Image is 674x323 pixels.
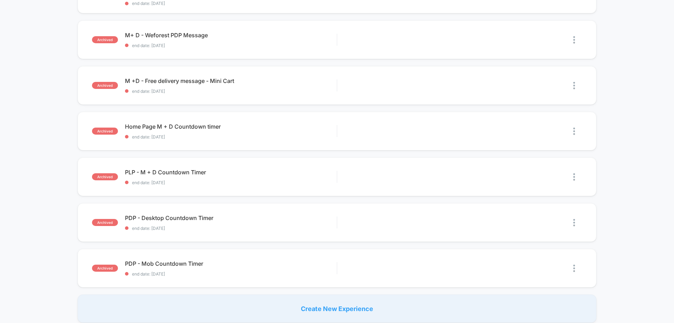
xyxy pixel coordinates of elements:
[573,36,575,44] img: close
[92,219,118,226] span: archived
[125,169,337,176] span: PLP - M + D Countdown Timer
[573,128,575,135] img: close
[92,36,118,43] span: archived
[573,219,575,226] img: close
[573,265,575,272] img: close
[92,82,118,89] span: archived
[125,32,337,39] span: M+ D - Weforest PDP Message
[125,134,337,140] span: end date: [DATE]
[125,226,337,231] span: end date: [DATE]
[125,43,337,48] span: end date: [DATE]
[125,77,337,84] span: M +D - Free delivery message - Mini Cart
[92,173,118,180] span: archived
[125,1,337,6] span: end date: [DATE]
[125,214,337,221] span: PDP - Desktop Countdown Timer
[125,123,337,130] span: Home Page M + D Countdown timer
[125,260,337,267] span: PDP - Mob Countdown Timer
[125,271,337,277] span: end date: [DATE]
[92,265,118,272] span: archived
[573,82,575,89] img: close
[78,295,596,323] div: Create New Experience
[125,180,337,185] span: end date: [DATE]
[573,173,575,181] img: close
[92,128,118,135] span: archived
[125,89,337,94] span: end date: [DATE]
